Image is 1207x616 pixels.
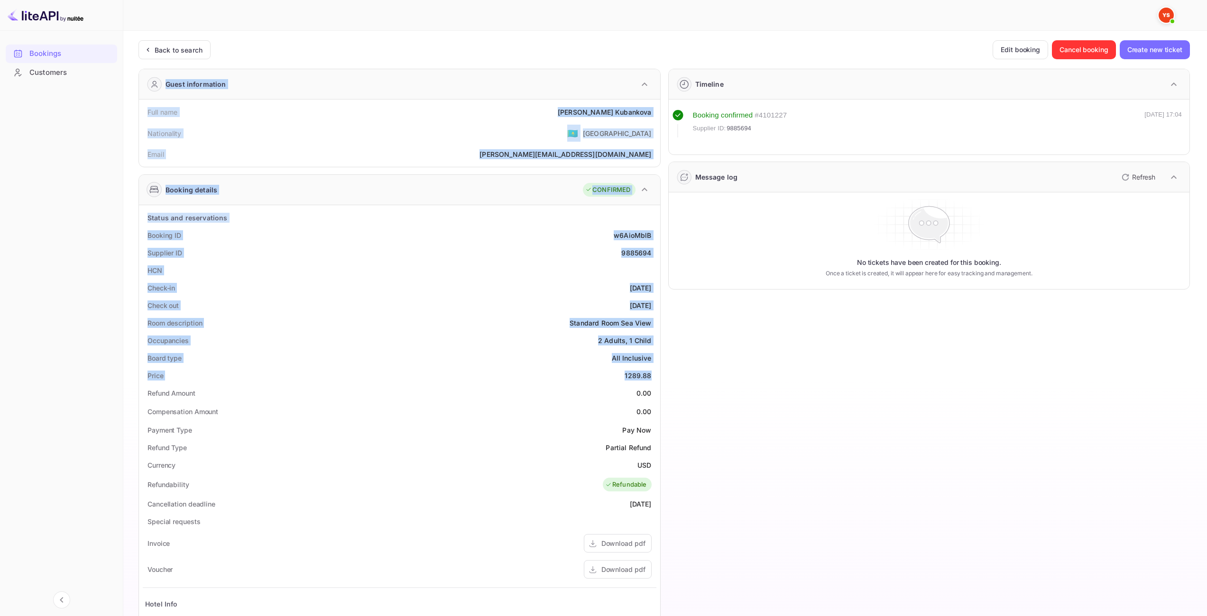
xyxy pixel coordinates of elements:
div: Status and reservations [147,213,227,223]
div: [PERSON_NAME] Kubankova [558,107,651,117]
div: Check-in [147,283,175,293]
div: CONFIRMED [585,185,630,195]
div: Partial Refund [606,443,651,453]
div: # 4101227 [755,110,787,121]
div: Room description [147,318,202,328]
ya-tr-span: Bookings [29,48,61,59]
div: Board type [147,353,182,363]
div: Voucher [147,564,173,574]
div: Currency [147,460,175,470]
div: 1289.88 [625,371,651,380]
div: USD [637,460,651,470]
div: Standard Room Sea View [570,318,651,328]
ya-tr-span: Back to search [155,46,203,54]
div: Occupancies [147,335,189,345]
div: 9885694 [621,248,651,258]
div: w6AioMblB [614,230,651,240]
a: Bookings [6,45,117,62]
a: Customers [6,63,117,81]
div: Download pdf [601,564,645,574]
div: Pay Now [622,425,651,435]
div: Booking confirmed [693,110,753,121]
div: Booking ID [147,230,181,240]
div: 0.00 [636,388,652,398]
div: Bookings [6,45,117,63]
button: Cancel booking [1052,40,1116,59]
div: Invoice [147,538,170,548]
div: HCN [147,265,162,275]
ya-tr-span: Edit booking [1001,44,1040,55]
div: [PERSON_NAME][EMAIL_ADDRESS][DOMAIN_NAME] [479,149,651,159]
div: Refundability [147,480,189,489]
span: 9885694 [727,124,751,133]
p: Refresh [1132,172,1155,182]
button: Collapse navigation [53,591,70,608]
div: Refund Amount [147,388,195,398]
div: Check out [147,300,179,310]
div: Supplier ID [147,248,182,258]
div: Message log [695,172,738,182]
div: Guest information [166,79,226,89]
div: Refund Type [147,443,187,453]
img: LiteAPI logo [8,8,83,23]
div: Email [147,149,164,159]
div: Refundable [605,480,647,489]
ya-tr-span: Cancel booking [1060,44,1108,55]
span: United States [567,125,578,142]
div: [DATE] [630,300,652,310]
div: [DATE] 17:04 [1144,110,1182,137]
p: Once a ticket is created, it will appear here for easy tracking and management. [788,269,1070,278]
ya-tr-span: Create new ticket [1127,44,1182,55]
div: Price [147,371,164,380]
div: 0.00 [636,407,652,417]
div: [DATE] [630,283,652,293]
img: Yandex Support [1159,8,1174,23]
div: Full name [147,107,177,117]
div: Nationality [147,128,182,138]
span: Supplier ID: [693,124,726,133]
div: Customers [6,63,117,82]
div: Payment Type [147,425,192,435]
div: Cancellation deadline [147,499,215,509]
button: Edit booking [993,40,1048,59]
div: Booking details [166,185,217,195]
div: Special requests [147,516,200,526]
div: [GEOGRAPHIC_DATA] [583,128,652,138]
div: Compensation Amount [147,407,218,417]
button: Refresh [1116,170,1159,185]
div: 2 Adults, 1 Child [598,335,652,345]
div: Hotel Info [145,599,178,609]
div: Timeline [695,79,724,89]
div: All Inclusive [612,353,652,363]
p: No tickets have been created for this booking. [857,258,1001,267]
button: Create new ticket [1120,40,1190,59]
div: Download pdf [601,538,645,548]
div: [DATE] [630,499,652,509]
ya-tr-span: Customers [29,67,67,78]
